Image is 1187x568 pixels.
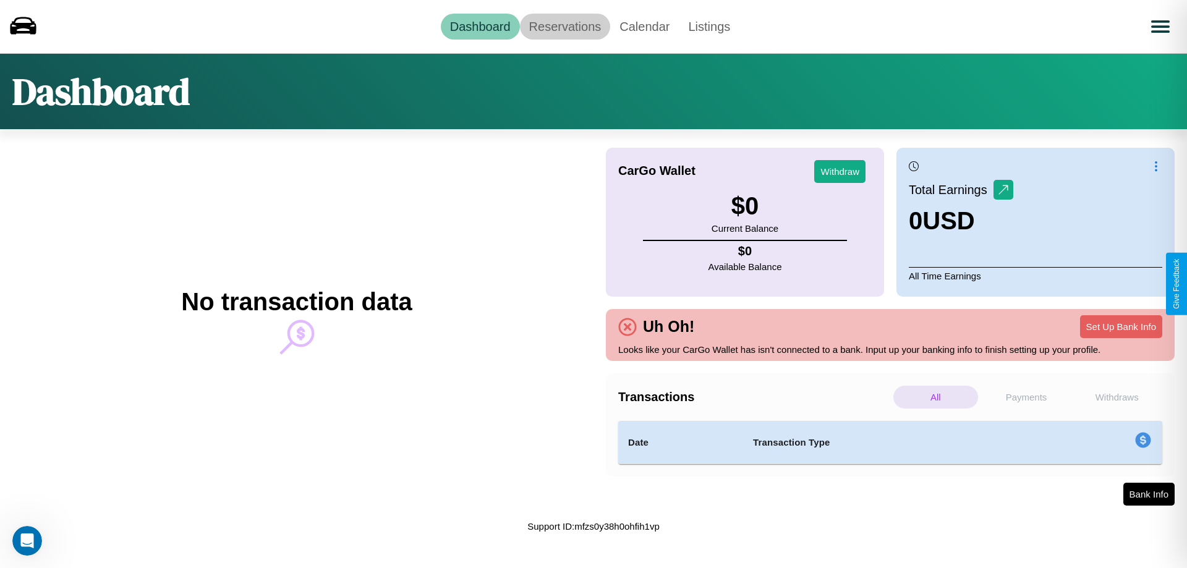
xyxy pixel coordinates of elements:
h2: No transaction data [181,288,412,316]
h4: Uh Oh! [637,318,700,336]
div: Give Feedback [1172,259,1181,309]
h4: CarGo Wallet [618,164,696,178]
p: Withdraws [1074,386,1159,409]
a: Calendar [610,14,679,40]
button: Set Up Bank Info [1080,315,1162,338]
p: Available Balance [708,258,782,275]
h4: Transactions [618,390,890,404]
p: All [893,386,978,409]
h3: $ 0 [712,192,778,220]
p: Payments [984,386,1069,409]
p: Current Balance [712,220,778,237]
h4: Date [628,435,733,450]
button: Open menu [1143,9,1178,44]
a: Reservations [520,14,611,40]
h1: Dashboard [12,66,190,117]
h4: Transaction Type [753,435,1034,450]
p: All Time Earnings [909,267,1162,284]
table: simple table [618,421,1162,464]
p: Support ID: mfzs0y38h0ohfih1vp [527,518,659,535]
button: Bank Info [1123,483,1175,506]
p: Total Earnings [909,179,993,201]
h4: $ 0 [708,244,782,258]
a: Dashboard [441,14,520,40]
button: Withdraw [814,160,866,183]
a: Listings [679,14,739,40]
h3: 0 USD [909,207,1013,235]
iframe: Intercom live chat [12,526,42,556]
p: Looks like your CarGo Wallet has isn't connected to a bank. Input up your banking info to finish ... [618,341,1162,358]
